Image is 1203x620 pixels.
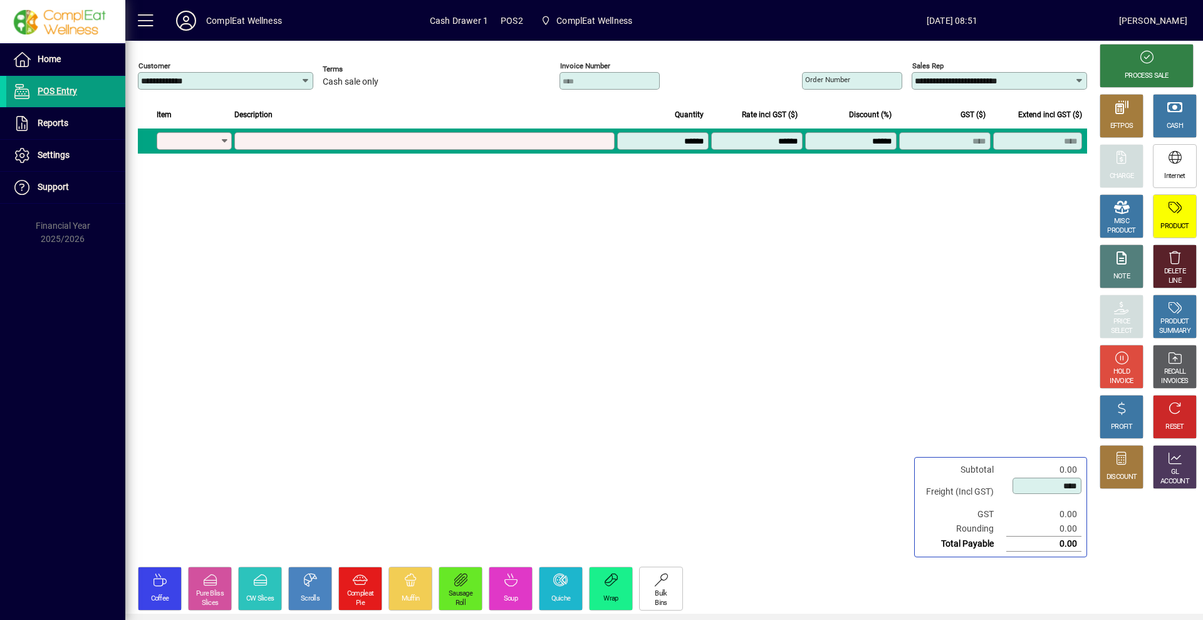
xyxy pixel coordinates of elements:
div: Wrap [603,594,618,604]
td: Rounding [920,522,1006,537]
div: Pure Bliss [196,589,224,599]
div: INVOICES [1161,377,1188,386]
a: Settings [6,140,125,171]
span: Terms [323,65,398,73]
span: GST ($) [961,108,986,122]
div: CW Slices [246,594,274,604]
div: PRODUCT [1107,226,1135,236]
a: Home [6,44,125,75]
div: NOTE [1113,272,1130,281]
div: [PERSON_NAME] [1119,11,1187,31]
div: MISC [1114,217,1129,226]
div: EFTPOS [1110,122,1133,131]
div: SUMMARY [1159,327,1190,336]
div: Soup [504,594,518,604]
td: Subtotal [920,463,1006,477]
div: Pie [356,599,365,608]
div: DELETE [1164,267,1185,276]
td: 0.00 [1006,463,1081,477]
div: PRICE [1113,317,1130,327]
div: Quiche [551,594,571,604]
span: Home [38,54,61,64]
div: Roll [456,599,466,608]
div: PROFIT [1111,423,1132,432]
td: Total Payable [920,537,1006,552]
div: INVOICE [1110,377,1133,386]
span: Quantity [675,108,704,122]
div: Compleat [347,589,373,599]
span: Cash Drawer 1 [430,11,488,31]
div: PRODUCT [1160,317,1189,327]
span: Rate incl GST ($) [742,108,798,122]
span: Discount (%) [849,108,892,122]
td: 0.00 [1006,507,1081,522]
div: Coffee [151,594,169,604]
span: Reports [38,118,68,128]
div: Muffin [402,594,420,604]
mat-label: Order number [805,75,850,84]
div: ComplEat Wellness [206,11,282,31]
div: HOLD [1113,367,1130,377]
div: Bins [655,599,667,608]
div: RESET [1165,423,1184,432]
mat-label: Invoice number [560,61,610,70]
div: DISCOUNT [1107,473,1137,482]
div: Slices [202,599,219,608]
a: Support [6,172,125,203]
span: ComplEat Wellness [556,11,632,31]
mat-label: Sales rep [912,61,944,70]
span: POS2 [501,11,523,31]
span: Description [234,108,273,122]
span: [DATE] 08:51 [785,11,1119,31]
mat-label: Customer [138,61,170,70]
div: Scrolls [301,594,320,604]
div: LINE [1169,276,1181,286]
span: ComplEat Wellness [536,9,637,32]
span: Support [38,182,69,192]
td: GST [920,507,1006,522]
div: SELECT [1111,327,1133,336]
td: 0.00 [1006,537,1081,552]
div: PROCESS SALE [1125,71,1169,81]
span: Extend incl GST ($) [1018,108,1082,122]
div: Bulk [655,589,667,599]
div: PRODUCT [1160,222,1189,231]
div: Sausage [449,589,472,599]
button: Profile [166,9,206,32]
div: RECALL [1164,367,1186,377]
div: CHARGE [1110,172,1134,181]
div: ACCOUNT [1160,477,1189,486]
span: Cash sale only [323,77,378,87]
div: Internet [1164,172,1185,181]
span: Settings [38,150,70,160]
td: Freight (Incl GST) [920,477,1006,507]
span: POS Entry [38,86,77,96]
div: CASH [1167,122,1183,131]
a: Reports [6,108,125,139]
td: 0.00 [1006,522,1081,537]
div: GL [1171,468,1179,477]
span: Item [157,108,172,122]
